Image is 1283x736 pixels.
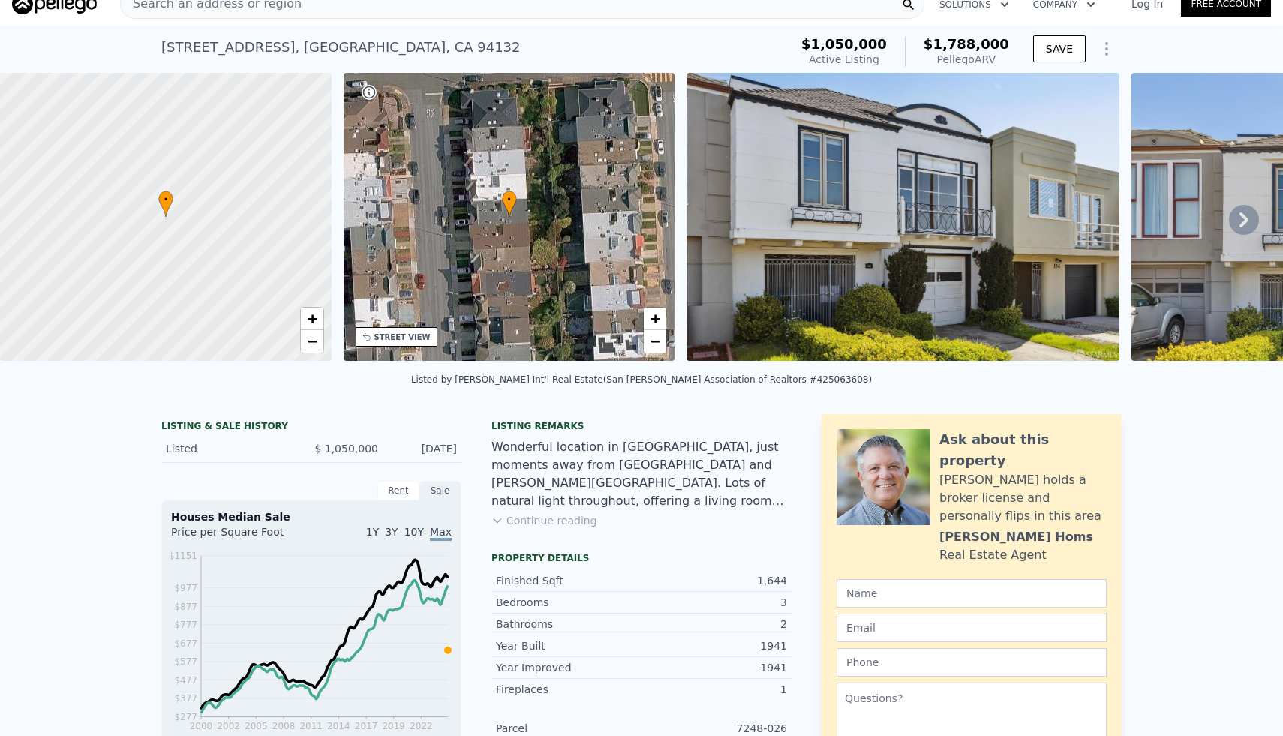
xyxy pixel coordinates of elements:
div: 3 [641,595,787,610]
div: Houses Median Sale [171,509,452,524]
tspan: 2019 [382,721,405,731]
tspan: 2008 [272,721,296,731]
a: Zoom out [301,330,323,353]
tspan: 2011 [299,721,323,731]
div: Parcel [496,721,641,736]
div: Rent [377,481,419,500]
div: Year Built [496,638,641,653]
tspan: $977 [174,583,197,593]
tspan: 2000 [190,721,213,731]
tspan: $777 [174,620,197,630]
input: Email [837,614,1107,642]
button: SAVE [1033,35,1086,62]
div: Listing remarks [491,420,792,432]
div: Bedrooms [496,595,641,610]
div: Bathrooms [496,617,641,632]
div: Real Estate Agent [939,546,1047,564]
span: • [158,193,173,206]
div: • [502,191,517,217]
div: Listed [166,441,299,456]
input: Phone [837,648,1107,677]
tspan: 2002 [217,721,240,731]
div: 2 [641,617,787,632]
div: 1 [641,682,787,697]
tspan: $477 [174,675,197,686]
div: [PERSON_NAME] Homs [939,528,1093,546]
span: 1Y [366,526,379,538]
tspan: 2005 [245,721,268,731]
tspan: $1151 [169,551,197,561]
div: [DATE] [390,441,457,456]
tspan: $877 [174,602,197,612]
tspan: $677 [174,638,197,649]
div: 1941 [641,638,787,653]
div: Fireplaces [496,682,641,697]
tspan: $377 [174,693,197,704]
div: Ask about this property [939,429,1107,471]
tspan: 2022 [410,721,433,731]
a: Zoom in [644,308,666,330]
span: $1,050,000 [801,36,887,52]
div: Sale [419,481,461,500]
span: $ 1,050,000 [314,443,378,455]
div: STREET VIEW [374,332,431,343]
tspan: 2014 [327,721,350,731]
div: 7248-026 [641,721,787,736]
span: 3Y [385,526,398,538]
a: Zoom in [301,308,323,330]
input: Name [837,579,1107,608]
span: − [651,332,660,350]
div: 1941 [641,660,787,675]
a: Zoom out [644,330,666,353]
div: Year Improved [496,660,641,675]
div: Listed by [PERSON_NAME] Int'l Real Estate (San [PERSON_NAME] Association of Realtors #425063608) [411,374,872,385]
div: Property details [491,552,792,564]
span: Max [430,526,452,541]
div: • [158,191,173,217]
div: [STREET_ADDRESS] , [GEOGRAPHIC_DATA] , CA 94132 [161,37,521,58]
button: Continue reading [491,513,597,528]
div: Wonderful location in [GEOGRAPHIC_DATA], just moments away from [GEOGRAPHIC_DATA] and [PERSON_NAM... [491,438,792,510]
tspan: 2017 [355,721,378,731]
div: Price per Square Foot [171,524,311,548]
div: 1,644 [641,573,787,588]
span: + [307,309,317,328]
tspan: $577 [174,656,197,667]
button: Show Options [1092,34,1122,64]
div: LISTING & SALE HISTORY [161,420,461,435]
tspan: $277 [174,712,197,722]
div: Pellego ARV [924,52,1009,67]
span: • [502,193,517,206]
span: + [651,309,660,328]
span: − [307,332,317,350]
span: 10Y [404,526,424,538]
img: Sale: 167408004 Parcel: 55419515 [687,73,1119,361]
div: [PERSON_NAME] holds a broker license and personally flips in this area [939,471,1107,525]
span: Active Listing [809,53,879,65]
div: Finished Sqft [496,573,641,588]
span: $1,788,000 [924,36,1009,52]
